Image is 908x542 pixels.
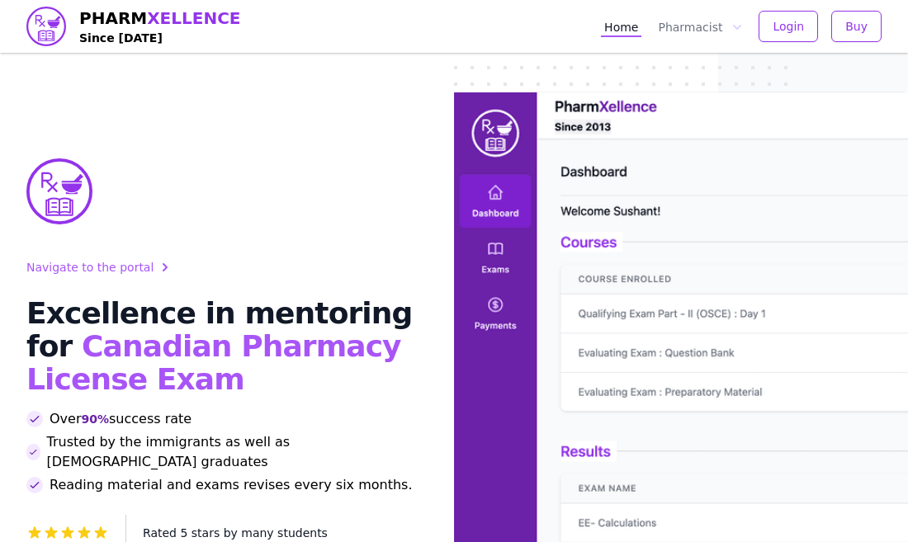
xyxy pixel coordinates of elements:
h4: Since [DATE] [79,30,241,46]
img: PharmXellence Logo [26,158,92,224]
span: Trusted by the immigrants as well as [DEMOGRAPHIC_DATA] graduates [47,432,414,472]
span: Buy [845,18,868,35]
span: PHARM [79,7,241,30]
button: Pharmacist [655,16,745,37]
span: Excellence in mentoring for [26,296,412,363]
span: 90% [81,411,109,427]
span: Reading material and exams revises every six months. [50,475,413,495]
span: XELLENCE [147,8,240,28]
a: Home [601,16,641,37]
span: Canadian Pharmacy License Exam [26,329,401,396]
button: Buy [831,11,882,42]
button: Login [759,11,818,42]
span: Rated 5 stars by many students [143,526,328,540]
span: Over success rate [50,409,192,429]
span: Navigate to the portal [26,259,154,276]
img: PharmXellence logo [26,7,66,46]
span: Login [773,18,804,35]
